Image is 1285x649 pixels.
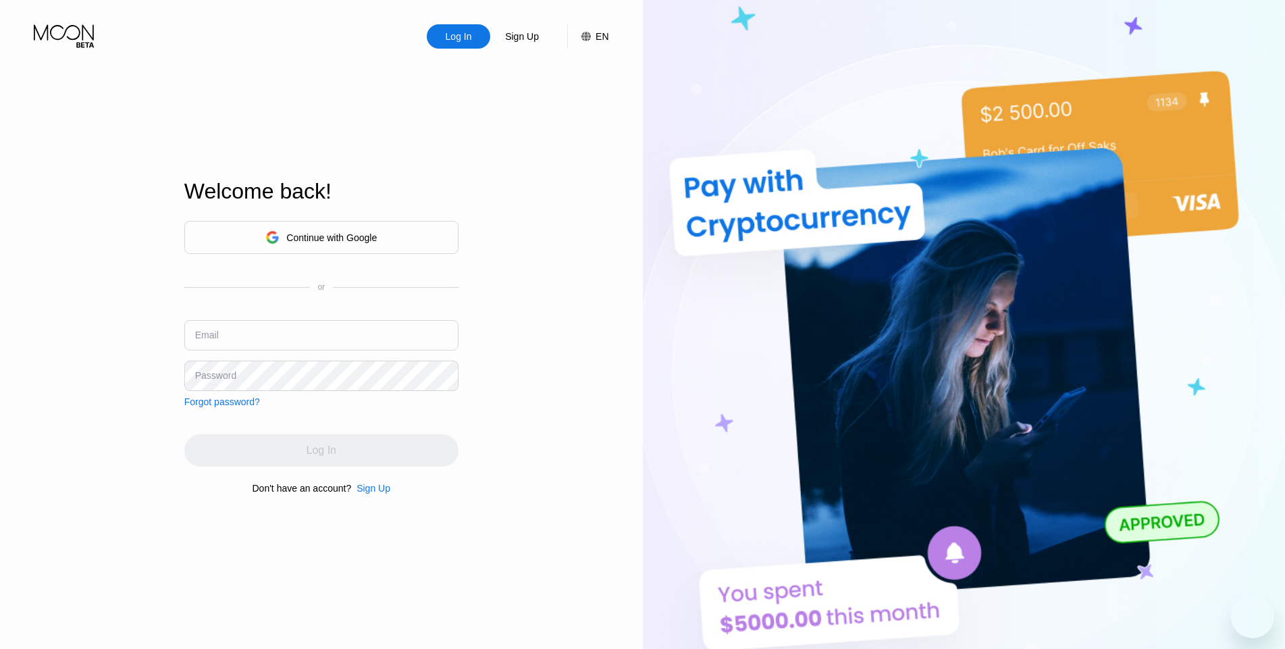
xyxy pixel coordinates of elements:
[195,330,219,340] div: Email
[184,221,458,254] div: Continue with Google
[490,24,554,49] div: Sign Up
[195,370,236,381] div: Password
[184,396,260,407] div: Forgot password?
[567,24,608,49] div: EN
[351,483,390,494] div: Sign Up
[504,30,540,43] div: Sign Up
[444,30,473,43] div: Log In
[286,232,377,243] div: Continue with Google
[184,179,458,204] div: Welcome back!
[427,24,490,49] div: Log In
[1231,595,1274,638] iframe: Schaltfläche zum Öffnen des Messaging-Fensters
[317,282,325,292] div: or
[596,31,608,42] div: EN
[253,483,352,494] div: Don't have an account?
[357,483,390,494] div: Sign Up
